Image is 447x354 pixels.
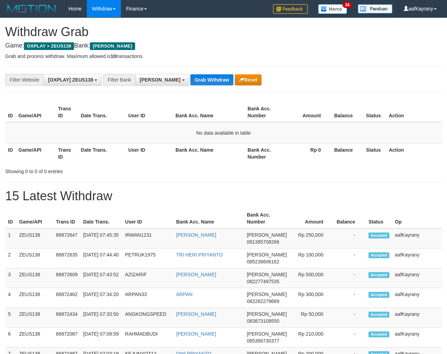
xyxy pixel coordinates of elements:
[5,165,181,175] div: Showing 0 to 0 of 0 entries
[247,331,287,337] span: [PERSON_NAME]
[392,308,442,328] td: aafKayrany
[247,272,287,277] span: [PERSON_NAME]
[273,4,308,14] img: Feedback.jpg
[247,292,287,297] span: [PERSON_NAME]
[173,102,245,122] th: Bank Acc. Name
[53,228,80,248] td: 86872647
[5,288,16,308] td: 4
[176,232,216,238] a: [PERSON_NAME]
[140,77,180,83] span: [PERSON_NAME]
[173,209,244,228] th: Bank Acc. Name
[369,331,389,337] span: Accepted
[16,248,53,268] td: ZEUS138
[331,102,363,122] th: Balance
[80,209,122,228] th: Date Trans.
[318,4,347,14] img: Button%20Memo.svg
[43,74,102,86] button: [OXPLAY] ZEUS138
[16,288,53,308] td: ZEUS138
[103,74,135,86] div: Filter Bank
[290,228,334,248] td: Rp 250,000
[334,288,366,308] td: -
[247,338,279,344] span: Copy 085366730377 to clipboard
[5,209,16,228] th: ID
[392,268,442,288] td: aafKayrany
[5,122,442,144] td: No data available in table
[16,102,55,122] th: Game/API
[290,248,334,268] td: Rp 100,000
[176,272,216,277] a: [PERSON_NAME]
[245,143,284,163] th: Bank Acc. Number
[369,312,389,318] span: Accepted
[16,209,53,228] th: Game/API
[53,308,80,328] td: 86872434
[235,74,262,85] button: Reset
[53,288,80,308] td: 86872462
[135,74,189,86] button: [PERSON_NAME]
[55,102,78,122] th: Trans ID
[122,248,173,268] td: PETRUK1975
[334,209,366,228] th: Balance
[16,328,53,347] td: ZEUS138
[5,228,16,248] td: 1
[16,143,55,163] th: Game/API
[5,268,16,288] td: 3
[369,233,389,238] span: Accepted
[392,248,442,268] td: aafKayrany
[5,143,16,163] th: ID
[334,328,366,347] td: -
[247,252,287,258] span: [PERSON_NAME]
[247,259,279,264] span: Copy 085236606162 to clipboard
[53,328,80,347] td: 86872087
[342,2,352,8] span: 34
[80,328,122,347] td: [DATE] 07:09:59
[90,42,135,50] span: [PERSON_NAME]
[290,328,334,347] td: Rp 210,000
[80,228,122,248] td: [DATE] 07:45:35
[176,331,216,337] a: [PERSON_NAME]
[5,328,16,347] td: 6
[392,288,442,308] td: aafKayrany
[290,268,334,288] td: Rp 500,000
[363,102,386,122] th: Status
[16,308,53,328] td: ZEUS138
[290,308,334,328] td: Rp 50,000
[176,311,216,317] a: [PERSON_NAME]
[247,239,279,245] span: Copy 081385708266 to clipboard
[369,272,389,278] span: Accepted
[122,308,173,328] td: ANGKONGSPEED
[5,3,58,14] img: MOTION_logo.png
[80,308,122,328] td: [DATE] 07:33:50
[358,4,392,14] img: panduan.png
[48,77,93,83] span: [OXPLAY] ZEUS138
[190,74,233,85] button: Grab Withdraw
[386,143,442,163] th: Action
[363,143,386,163] th: Status
[290,209,334,228] th: Amount
[334,308,366,328] td: -
[122,209,173,228] th: User ID
[245,102,284,122] th: Bank Acc. Number
[244,209,290,228] th: Bank Acc. Number
[16,228,53,248] td: ZEUS138
[334,268,366,288] td: -
[5,189,442,203] h1: 15 Latest Withdraw
[392,209,442,228] th: Op
[53,268,80,288] td: 86872609
[331,143,363,163] th: Balance
[5,102,16,122] th: ID
[5,53,442,60] p: Grab and process withdraw. Maximum allowed is transactions.
[284,102,331,122] th: Amount
[334,248,366,268] td: -
[5,42,442,49] h4: Game: Bank:
[53,248,80,268] td: 86872635
[369,292,389,298] span: Accepted
[78,102,126,122] th: Date Trans.
[125,102,173,122] th: User ID
[247,279,279,284] span: Copy 082277497535 to clipboard
[122,288,173,308] td: ARPAN33
[290,288,334,308] td: Rp 300,000
[334,228,366,248] td: -
[173,143,245,163] th: Bank Acc. Name
[284,143,331,163] th: Rp 0
[24,42,74,50] span: OXPLAY > ZEUS138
